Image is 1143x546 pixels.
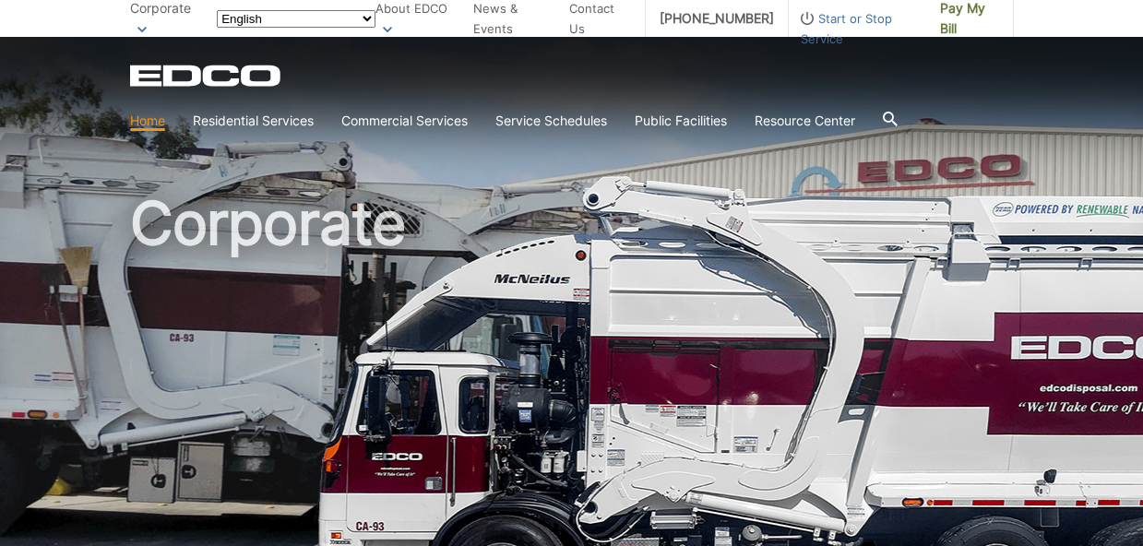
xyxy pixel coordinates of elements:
[635,111,727,131] a: Public Facilities
[193,111,314,131] a: Residential Services
[130,111,165,131] a: Home
[217,10,375,28] select: Select a language
[341,111,468,131] a: Commercial Services
[130,65,283,87] a: EDCD logo. Return to the homepage.
[495,111,607,131] a: Service Schedules
[755,111,855,131] a: Resource Center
